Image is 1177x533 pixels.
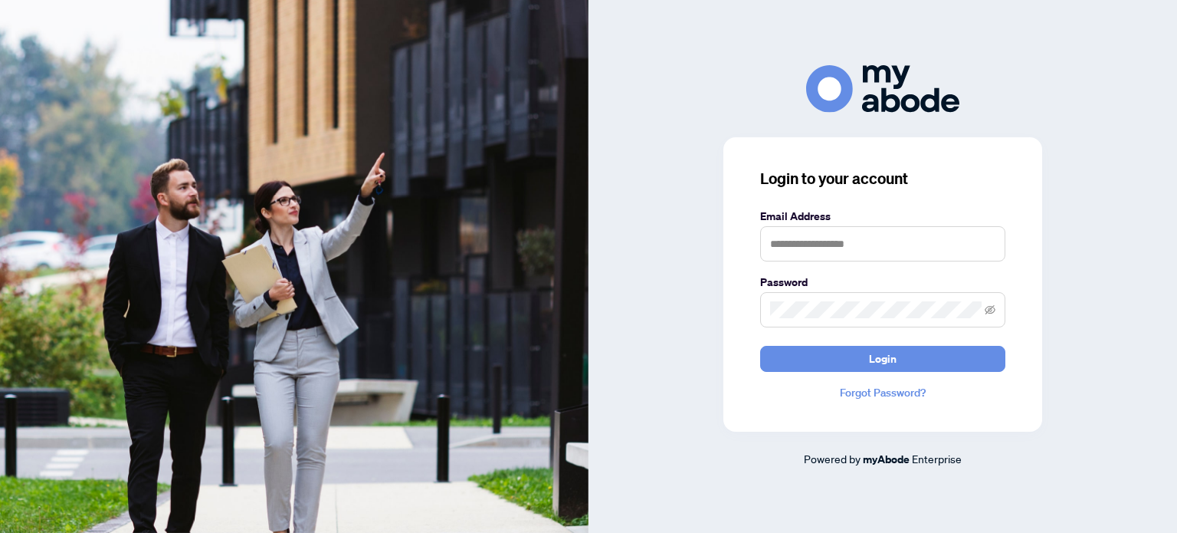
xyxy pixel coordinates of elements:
[760,274,1005,291] label: Password
[912,452,962,466] span: Enterprise
[760,168,1005,189] h3: Login to your account
[869,347,897,371] span: Login
[760,346,1005,372] button: Login
[863,451,910,468] a: myAbode
[760,208,1005,225] label: Email Address
[985,304,995,315] span: eye-invisible
[804,452,861,466] span: Powered by
[760,384,1005,401] a: Forgot Password?
[806,65,959,112] img: ma-logo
